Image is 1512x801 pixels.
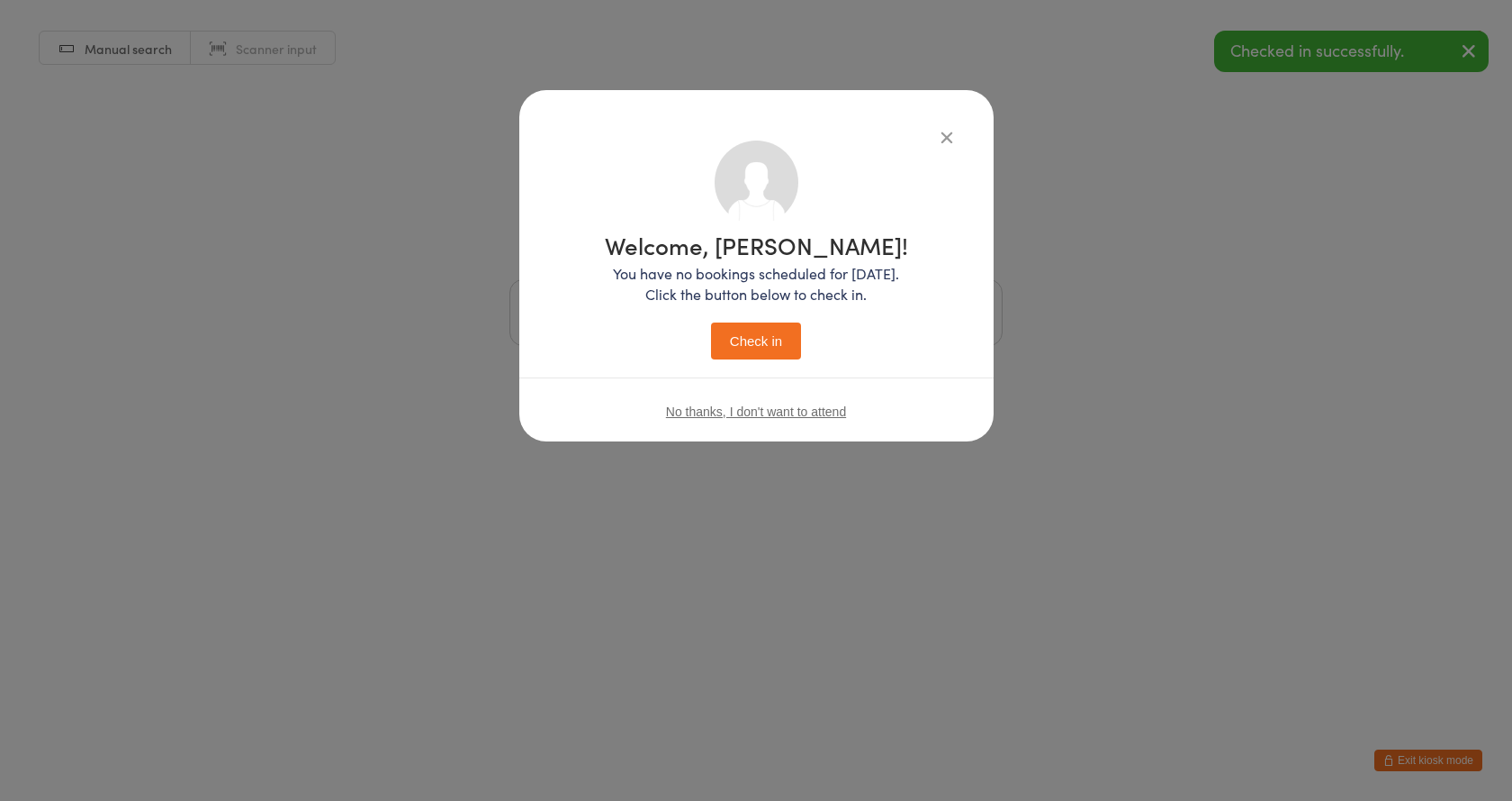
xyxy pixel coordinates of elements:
h1: Welcome, [PERSON_NAME]! [605,233,908,257]
button: Check in [711,323,801,360]
img: no_photo.png [715,141,798,224]
p: You have no bookings scheduled for [DATE]. Click the button below to check in. [605,263,908,305]
button: No thanks, I don't want to attend [666,405,846,419]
